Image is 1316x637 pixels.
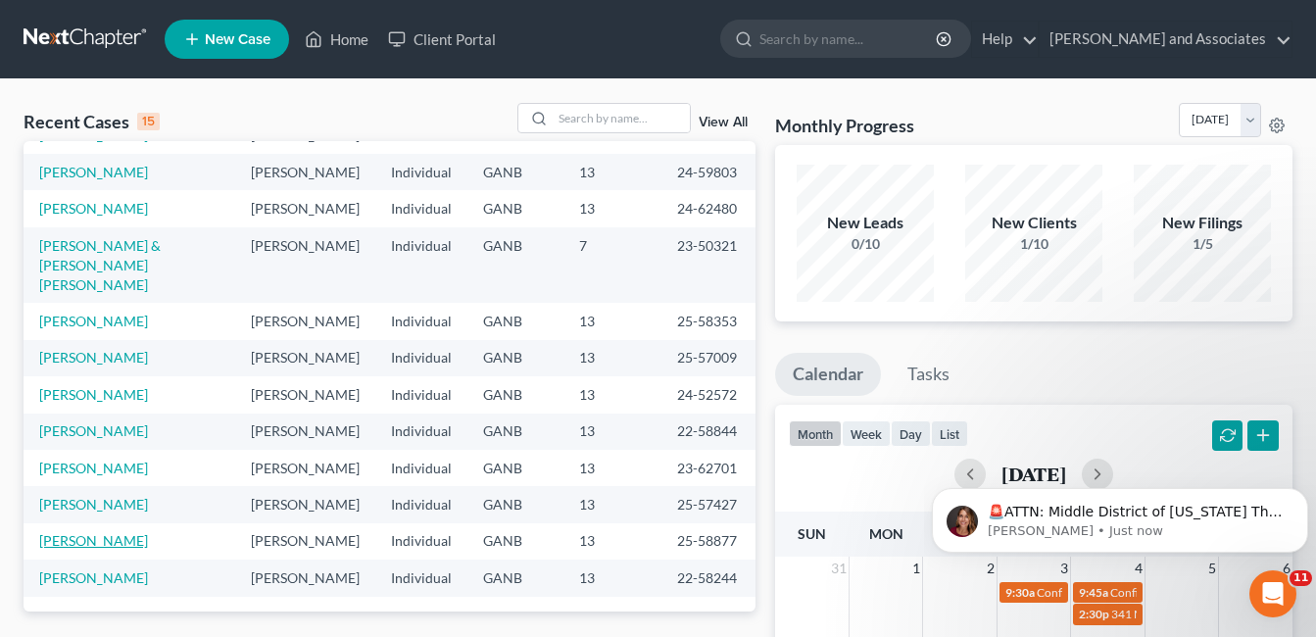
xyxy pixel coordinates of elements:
[1111,607,1288,621] span: 341 Meeting for [PERSON_NAME]
[1005,585,1035,600] span: 9:30a
[235,560,375,596] td: [PERSON_NAME]
[1290,570,1312,586] span: 11
[467,190,563,226] td: GANB
[965,234,1102,254] div: 1/10
[375,376,467,413] td: Individual
[235,414,375,450] td: [PERSON_NAME]
[661,190,755,226] td: 24-62480
[931,420,968,447] button: list
[467,450,563,486] td: GANB
[375,303,467,339] td: Individual
[699,116,748,129] a: View All
[467,376,563,413] td: GANB
[563,486,661,522] td: 13
[563,190,661,226] td: 13
[891,420,931,447] button: day
[1040,22,1292,57] a: [PERSON_NAME] and Associates
[797,212,934,234] div: New Leads
[235,450,375,486] td: [PERSON_NAME]
[1079,607,1109,621] span: 2:30p
[235,523,375,560] td: [PERSON_NAME]
[467,486,563,522] td: GANB
[661,414,755,450] td: 22-58844
[829,557,849,580] span: 31
[924,447,1316,584] iframe: Intercom notifications message
[775,353,881,396] a: Calendar
[563,414,661,450] td: 13
[375,560,467,596] td: Individual
[759,21,939,57] input: Search by name...
[869,525,903,542] span: Mon
[661,340,755,376] td: 25-57009
[39,200,148,217] a: [PERSON_NAME]
[775,114,914,137] h3: Monthly Progress
[563,227,661,303] td: 7
[661,154,755,190] td: 24-59803
[39,386,148,403] a: [PERSON_NAME]
[842,420,891,447] button: week
[375,523,467,560] td: Individual
[1037,585,1261,600] span: Confirmation Hearing for [PERSON_NAME]
[467,523,563,560] td: GANB
[375,340,467,376] td: Individual
[563,154,661,190] td: 13
[972,22,1038,57] a: Help
[797,234,934,254] div: 0/10
[563,560,661,596] td: 13
[965,212,1102,234] div: New Clients
[235,227,375,303] td: [PERSON_NAME]
[375,414,467,450] td: Individual
[24,110,160,133] div: Recent Cases
[467,414,563,450] td: GANB
[205,32,270,47] span: New Case
[375,486,467,522] td: Individual
[890,353,967,396] a: Tasks
[467,560,563,596] td: GANB
[39,313,148,329] a: [PERSON_NAME]
[563,340,661,376] td: 13
[1249,570,1296,617] iframe: Intercom live chat
[39,422,148,439] a: [PERSON_NAME]
[661,486,755,522] td: 25-57427
[661,523,755,560] td: 25-58877
[375,190,467,226] td: Individual
[467,227,563,303] td: GANB
[375,154,467,190] td: Individual
[375,450,467,486] td: Individual
[39,164,148,180] a: [PERSON_NAME]
[235,190,375,226] td: [PERSON_NAME]
[563,450,661,486] td: 13
[235,303,375,339] td: [PERSON_NAME]
[1134,234,1271,254] div: 1/5
[563,376,661,413] td: 13
[789,420,842,447] button: month
[375,227,467,303] td: Individual
[563,523,661,560] td: 13
[39,496,148,513] a: [PERSON_NAME]
[235,486,375,522] td: [PERSON_NAME]
[39,460,148,476] a: [PERSON_NAME]
[467,340,563,376] td: GANB
[39,237,161,293] a: [PERSON_NAME] & [PERSON_NAME] [PERSON_NAME]
[798,525,826,542] span: Sun
[661,376,755,413] td: 24-52572
[467,303,563,339] td: GANB
[661,450,755,486] td: 23-62701
[661,303,755,339] td: 25-58353
[467,154,563,190] td: GANB
[661,227,755,303] td: 23-50321
[553,104,690,132] input: Search by name...
[1134,212,1271,234] div: New Filings
[378,22,506,57] a: Client Portal
[39,532,148,549] a: [PERSON_NAME]
[235,154,375,190] td: [PERSON_NAME]
[563,303,661,339] td: 13
[295,22,378,57] a: Home
[235,340,375,376] td: [PERSON_NAME]
[39,349,148,366] a: [PERSON_NAME]
[137,113,160,130] div: 15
